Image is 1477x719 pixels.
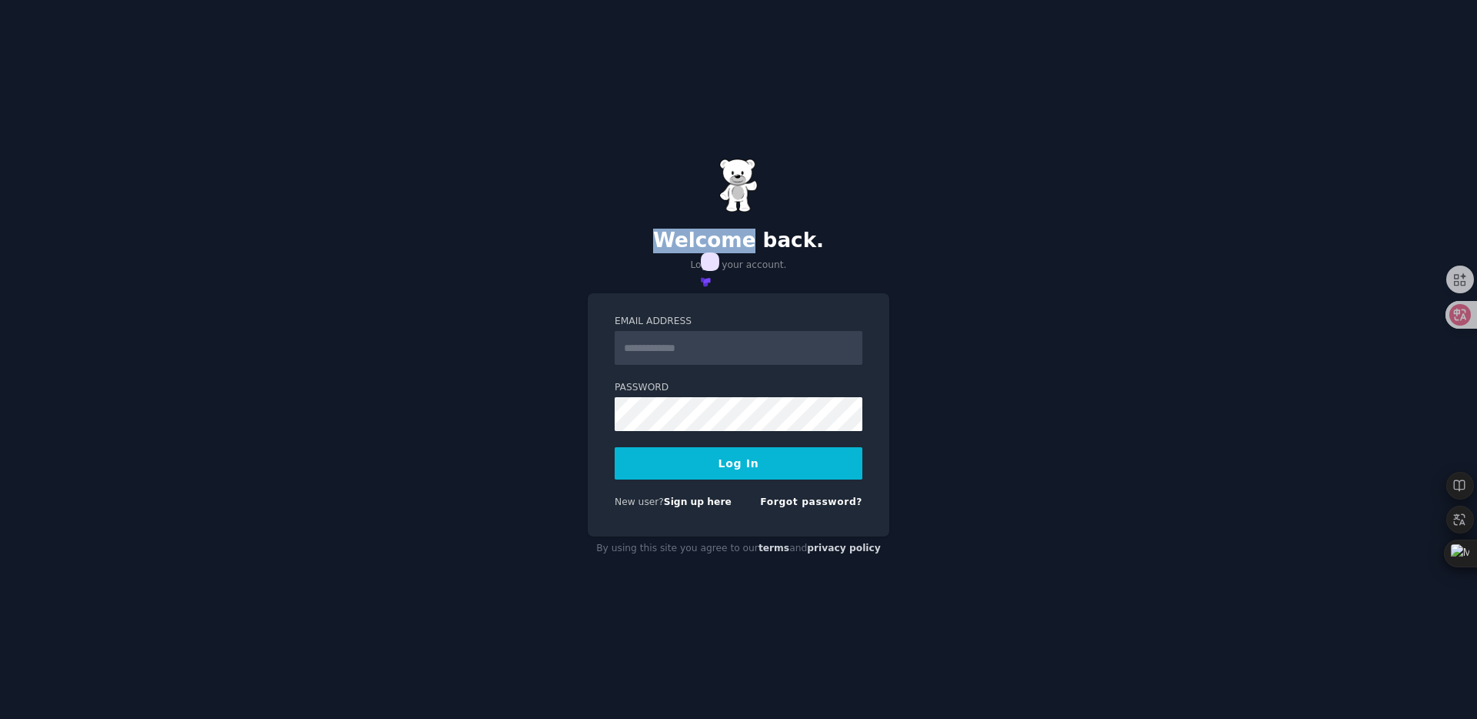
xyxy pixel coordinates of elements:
button: Log In [615,447,862,480]
img: Gummy Bear [719,159,758,212]
label: Password [615,381,862,395]
div: By using this site you agree to our and [588,537,889,561]
label: Email Address [615,315,862,329]
h2: Welcome back. [588,229,889,253]
a: terms [759,543,789,553]
a: Sign up here [664,497,732,507]
a: privacy policy [807,543,881,553]
p: Log in your account. [588,259,889,273]
span: New user? [615,497,664,507]
a: Forgot password? [760,497,862,507]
